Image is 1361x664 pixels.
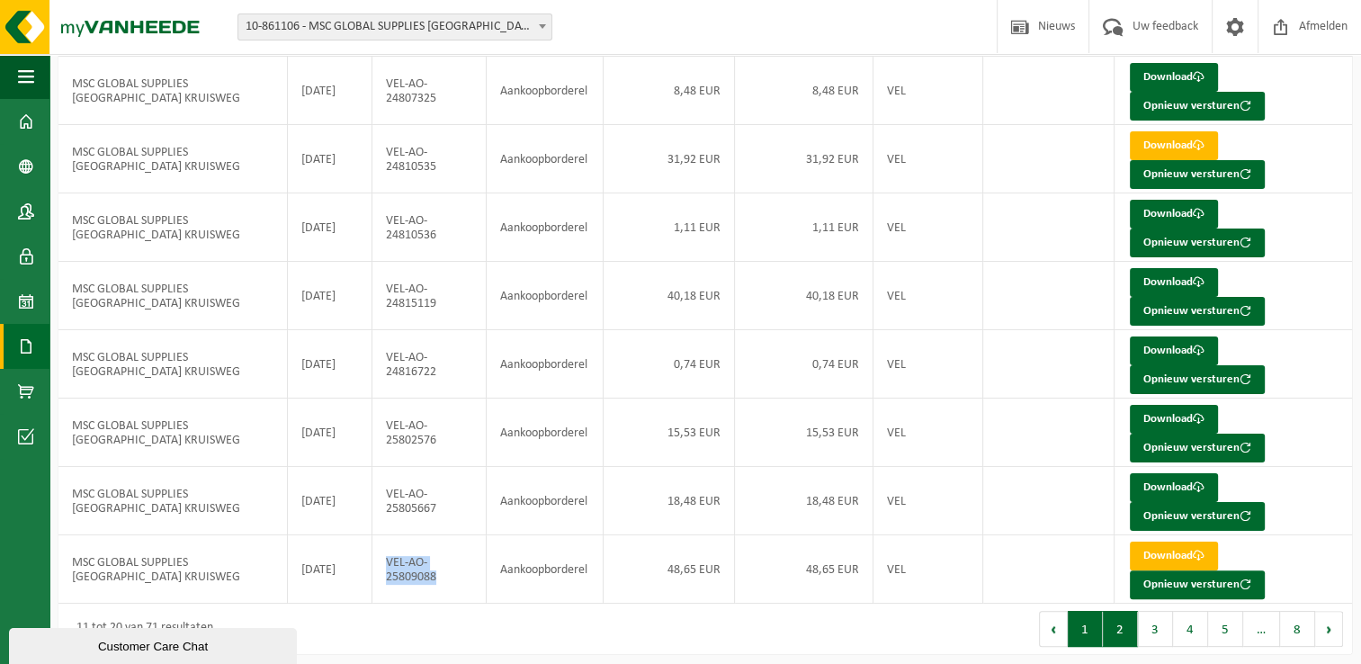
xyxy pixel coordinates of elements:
[58,399,288,467] td: MSC GLOBAL SUPPLIES [GEOGRAPHIC_DATA] KRUISWEG
[873,330,983,399] td: VEL
[735,467,873,535] td: 18,48 EUR
[604,399,735,467] td: 15,53 EUR
[1130,92,1265,121] button: Opnieuw versturen
[1130,160,1265,189] button: Opnieuw versturen
[372,467,487,535] td: VEL-AO-25805667
[238,14,551,40] span: 10-861106 - MSC GLOBAL SUPPLIES BELGIUM KRUISWEG - ANTWERPEN
[58,193,288,262] td: MSC GLOBAL SUPPLIES [GEOGRAPHIC_DATA] KRUISWEG
[873,535,983,604] td: VEL
[372,330,487,399] td: VEL-AO-24816722
[1130,200,1218,229] a: Download
[372,57,487,125] td: VEL-AO-24807325
[487,399,604,467] td: Aankoopborderel
[372,125,487,193] td: VEL-AO-24810535
[487,193,604,262] td: Aankoopborderel
[1130,63,1218,92] a: Download
[288,262,372,330] td: [DATE]
[1138,611,1173,647] button: 3
[487,467,604,535] td: Aankoopborderel
[288,535,372,604] td: [DATE]
[58,467,288,535] td: MSC GLOBAL SUPPLIES [GEOGRAPHIC_DATA] KRUISWEG
[735,57,873,125] td: 8,48 EUR
[604,125,735,193] td: 31,92 EUR
[487,535,604,604] td: Aankoopborderel
[735,330,873,399] td: 0,74 EUR
[1130,336,1218,365] a: Download
[604,330,735,399] td: 0,74 EUR
[372,193,487,262] td: VEL-AO-24810536
[58,57,288,125] td: MSC GLOBAL SUPPLIES [GEOGRAPHIC_DATA] KRUISWEG
[372,535,487,604] td: VEL-AO-25809088
[58,330,288,399] td: MSC GLOBAL SUPPLIES [GEOGRAPHIC_DATA] KRUISWEG
[873,399,983,467] td: VEL
[1208,611,1243,647] button: 5
[288,125,372,193] td: [DATE]
[1130,542,1218,570] a: Download
[1130,405,1218,434] a: Download
[1130,297,1265,326] button: Opnieuw versturen
[67,613,213,645] div: 11 tot 20 van 71 resultaten
[58,535,288,604] td: MSC GLOBAL SUPPLIES [GEOGRAPHIC_DATA] KRUISWEG
[1173,611,1208,647] button: 4
[288,467,372,535] td: [DATE]
[288,57,372,125] td: [DATE]
[604,467,735,535] td: 18,48 EUR
[873,193,983,262] td: VEL
[288,193,372,262] td: [DATE]
[735,399,873,467] td: 15,53 EUR
[873,57,983,125] td: VEL
[873,125,983,193] td: VEL
[58,262,288,330] td: MSC GLOBAL SUPPLIES [GEOGRAPHIC_DATA] KRUISWEG
[604,535,735,604] td: 48,65 EUR
[604,193,735,262] td: 1,11 EUR
[873,467,983,535] td: VEL
[487,125,604,193] td: Aankoopborderel
[1068,611,1103,647] button: 1
[1315,611,1343,647] button: Next
[1130,365,1265,394] button: Opnieuw versturen
[487,330,604,399] td: Aankoopborderel
[487,57,604,125] td: Aankoopborderel
[1280,611,1315,647] button: 8
[58,125,288,193] td: MSC GLOBAL SUPPLIES [GEOGRAPHIC_DATA] KRUISWEG
[735,193,873,262] td: 1,11 EUR
[237,13,552,40] span: 10-861106 - MSC GLOBAL SUPPLIES BELGIUM KRUISWEG - ANTWERPEN
[288,330,372,399] td: [DATE]
[372,262,487,330] td: VEL-AO-24815119
[1039,611,1068,647] button: Previous
[604,57,735,125] td: 8,48 EUR
[735,262,873,330] td: 40,18 EUR
[1103,611,1138,647] button: 2
[288,399,372,467] td: [DATE]
[1130,502,1265,531] button: Opnieuw versturen
[372,399,487,467] td: VEL-AO-25802576
[604,262,735,330] td: 40,18 EUR
[735,125,873,193] td: 31,92 EUR
[1130,473,1218,502] a: Download
[873,262,983,330] td: VEL
[1130,131,1218,160] a: Download
[1130,229,1265,257] button: Opnieuw versturen
[735,535,873,604] td: 48,65 EUR
[487,262,604,330] td: Aankoopborderel
[1243,611,1280,647] span: …
[1130,268,1218,297] a: Download
[1130,570,1265,599] button: Opnieuw versturen
[1130,434,1265,462] button: Opnieuw versturen
[9,624,300,664] iframe: chat widget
